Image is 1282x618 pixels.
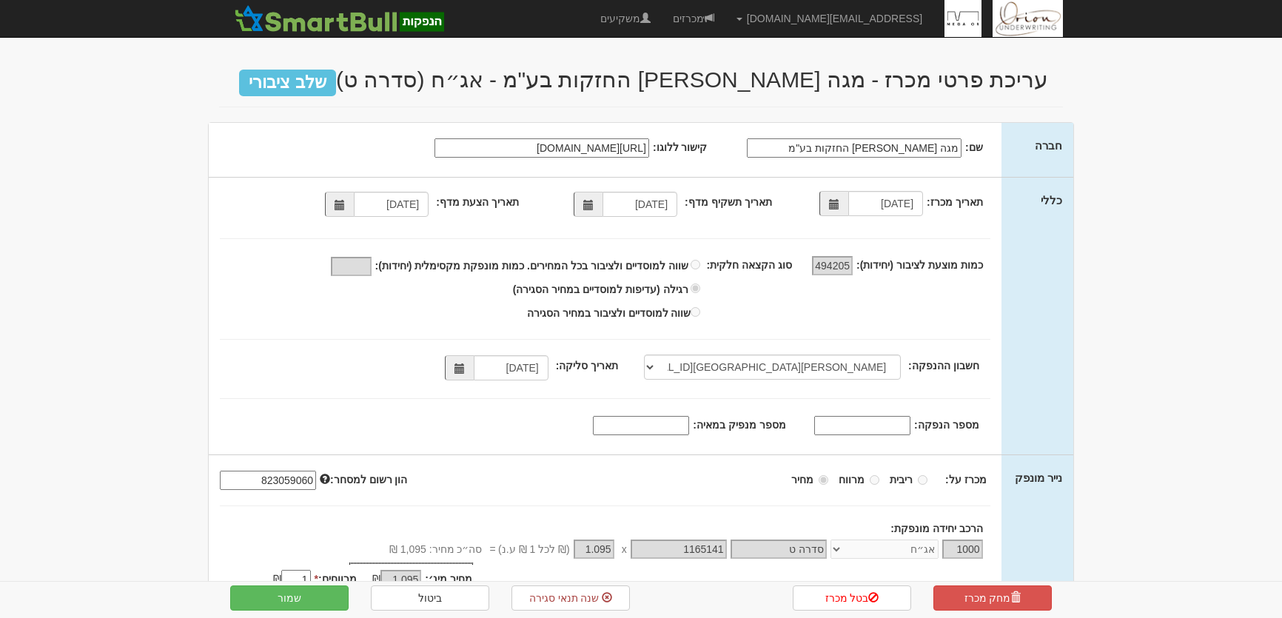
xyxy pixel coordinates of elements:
[513,283,688,295] span: רגילה (עדיפות למוסדיים במחיר הסגירה)
[496,542,570,557] span: (₪ לכל 1 ₪ ע.נ)
[230,4,448,33] img: SmartBull Logo
[436,195,518,209] label: תאריך הצעת מדף:
[331,257,372,276] input: שווה למוסדיים ולציבור בכל המחירים. כמות מונפקת מקסימלית (יחידות):
[693,417,785,432] label: מספר מנפיק במאיה:
[489,542,495,557] span: =
[375,258,525,273] label: כמות מונפקת מקסימלית (יחידות):
[239,70,336,96] span: שלב ציבורי
[320,472,407,487] label: הון רשום למסחר:
[691,307,700,317] input: שווה למוסדיים ולציבור במחיר הסגירה
[942,540,983,559] input: כמות
[425,571,472,586] label: מחיר מינ׳:
[371,585,489,611] a: ביטול
[839,474,865,486] strong: מרווח
[1035,138,1062,153] label: חברה
[691,283,700,293] input: רגילה (עדיפות למוסדיים במחיר הסגירה)
[791,474,813,486] strong: מחיר
[622,542,627,557] span: x
[819,475,828,485] input: מחיר
[908,358,979,373] label: חשבון ההנפקה:
[219,67,1063,92] h2: עריכת פרטי מכרז - מגה [PERSON_NAME] החזקות בע"מ - אג״ח (סדרה ט)
[793,585,911,611] a: בטל מכרז
[357,571,426,589] div: ₪
[389,542,483,557] span: סה״כ מחיר: 1,095 ₪
[965,140,983,155] label: שם:
[706,258,791,272] label: סוג הקצאה חלקית:
[856,258,983,272] label: כמות מוצעת לציבור (יחידות):
[527,260,688,272] span: שווה למוסדיים ולציבור בכל המחירים.
[914,417,979,432] label: מספר הנפקה:
[918,475,927,485] input: ריבית
[631,540,727,559] input: מספר נייר
[945,474,987,486] strong: מכרז על:
[890,523,982,534] strong: הרכב יחידה מונפקת:
[230,585,349,611] button: שמור
[527,307,691,319] span: שווה למוסדיים ולציבור במחיר הסגירה
[685,195,771,209] label: תאריך תשקיף מדף:
[556,358,619,373] label: תאריך סליקה:
[511,585,630,611] a: שנה תנאי סגירה
[574,540,614,559] input: מחיר
[529,592,600,604] span: שנה תנאי סגירה
[1041,192,1062,208] label: כללי
[315,571,357,586] label: מרווחים:
[927,195,983,209] label: תאריך מכרז:
[653,140,708,155] label: קישור ללוגו:
[890,474,913,486] strong: ריבית
[691,260,700,269] input: שווה למוסדיים ולציבור בכל המחירים. כמות מונפקת מקסימלית (יחידות):
[870,475,879,485] input: מרווח
[731,540,827,559] input: שם הסדרה
[1015,470,1062,486] label: נייר מונפק
[246,571,315,589] div: ₪
[933,585,1052,611] a: מחק מכרז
